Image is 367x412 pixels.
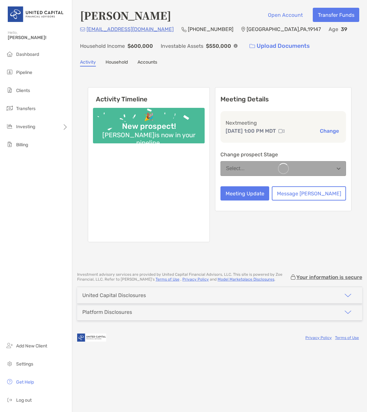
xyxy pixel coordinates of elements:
[16,379,34,385] span: Get Help
[119,122,178,131] div: New prospect!
[16,361,33,367] span: Settings
[16,397,32,403] span: Log out
[226,119,341,127] p: Next meeting
[141,112,156,122] div: 🎉
[344,308,352,316] img: icon arrow
[329,25,338,33] p: Age
[181,27,187,32] img: Phone Icon
[250,44,255,48] img: button icon
[6,378,14,386] img: get-help icon
[80,59,96,67] a: Activity
[80,42,125,50] p: Household Income
[305,335,332,340] a: Privacy Policy
[87,25,174,33] p: [EMAIL_ADDRESS][DOMAIN_NAME]
[6,342,14,349] img: add_new_client icon
[16,343,47,349] span: Add New Client
[344,292,352,299] img: icon arrow
[245,39,314,53] a: Upload Documents
[77,330,106,345] img: company logo
[8,3,64,26] img: United Capital Logo
[16,52,39,57] span: Dashboard
[80,27,85,31] img: Email Icon
[263,8,308,22] button: Open Account
[313,8,359,22] button: Transfer Funds
[8,35,68,40] span: [PERSON_NAME]!
[77,272,290,282] p: Investment advisory services are provided by United Capital Financial Advisors, LLC . This site i...
[341,25,347,33] p: 39
[16,70,32,75] span: Pipeline
[188,25,233,33] p: [PHONE_NUMBER]
[6,50,14,58] img: dashboard icon
[220,95,346,103] p: Meeting Details
[16,88,30,93] span: Clients
[16,106,36,111] span: Transfers
[16,124,35,129] span: Investing
[272,186,346,201] button: Message [PERSON_NAME]
[6,122,14,130] img: investing icon
[161,42,203,50] p: Investable Assets
[82,292,146,298] div: United Capital Disclosures
[335,335,359,340] a: Terms of Use
[6,68,14,76] img: pipeline icon
[106,59,128,67] a: Household
[234,44,238,48] img: Info Icon
[88,88,209,103] h6: Activity Timeline
[247,25,321,33] p: [GEOGRAPHIC_DATA] , PA , 19147
[6,360,14,367] img: settings icon
[318,128,341,134] button: Change
[226,127,276,135] p: [DATE] 1:00 PM MDT
[127,42,153,50] p: $600,000
[279,129,284,134] img: communication type
[82,309,132,315] div: Platform Disclosures
[6,86,14,94] img: clients icon
[241,27,245,32] img: Location Icon
[80,8,171,23] h4: [PERSON_NAME]
[218,277,274,282] a: Model Marketplace Disclosures
[182,277,209,282] a: Privacy Policy
[93,131,205,147] div: [PERSON_NAME] is now in your pipeline.
[16,142,28,148] span: Billing
[206,42,231,50] p: $550,000
[6,140,14,148] img: billing icon
[6,396,14,404] img: logout icon
[220,186,269,201] button: Meeting Update
[6,104,14,112] img: transfers icon
[296,274,362,280] p: Your information is secure
[156,277,179,282] a: Terms of Use
[220,150,346,159] p: Change prospect Stage
[138,59,157,67] a: Accounts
